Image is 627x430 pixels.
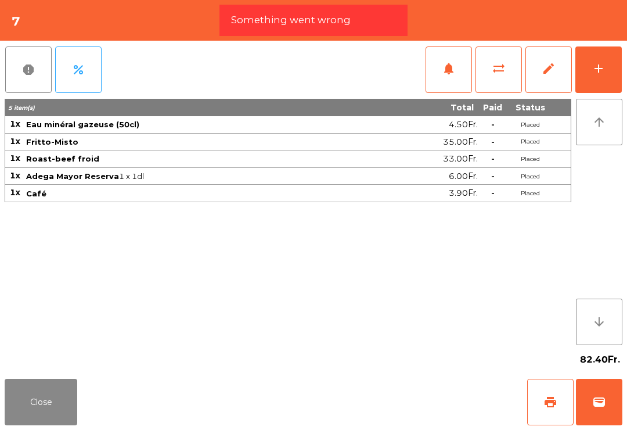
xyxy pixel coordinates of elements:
th: Status [507,99,553,116]
span: - [491,119,495,130]
span: sync_alt [492,62,506,76]
span: wallet [592,395,606,409]
td: Placed [507,134,553,151]
span: report [21,63,35,77]
th: Paid [478,99,507,116]
div: add [592,62,606,76]
button: add [575,46,622,93]
button: percent [55,46,102,93]
span: 6.00Fr. [449,169,478,184]
button: sync_alt [475,46,522,93]
span: 35.00Fr. [443,134,478,150]
h4: 7 [12,13,20,30]
span: print [543,395,557,409]
td: Placed [507,168,553,185]
button: print [527,379,574,425]
span: Adega Mayor Reserva [26,171,119,181]
span: Fritto-Misto [26,137,78,146]
i: arrow_upward [592,115,606,129]
button: report [5,46,52,93]
span: - [491,153,495,164]
span: edit [542,62,556,76]
span: - [491,137,495,147]
span: - [491,188,495,198]
span: 4.50Fr. [449,117,478,132]
td: Placed [507,185,553,202]
button: edit [525,46,572,93]
i: arrow_downward [592,315,606,329]
button: arrow_upward [576,99,622,145]
button: Close [5,379,77,425]
span: 1x [10,119,20,129]
td: Placed [507,116,553,134]
button: arrow_downward [576,299,622,345]
span: percent [71,63,85,77]
th: Total [374,99,478,116]
span: 5 item(s) [8,104,35,112]
span: 1x [10,187,20,198]
span: 1x [10,153,20,163]
span: 1 x 1dl [26,171,373,181]
button: wallet [576,379,622,425]
span: Café [26,189,46,198]
span: 3.90Fr. [449,185,478,201]
span: 1x [10,136,20,146]
span: Eau minéral gazeuse (50cl) [26,120,139,129]
span: Roast-beef froid [26,154,99,163]
span: notifications [442,62,456,76]
span: 1x [10,170,20,181]
span: - [491,171,495,181]
button: notifications [426,46,472,93]
td: Placed [507,150,553,168]
span: Something went wrong [231,13,351,27]
span: 82.40Fr. [580,351,620,368]
span: 33.00Fr. [443,151,478,167]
